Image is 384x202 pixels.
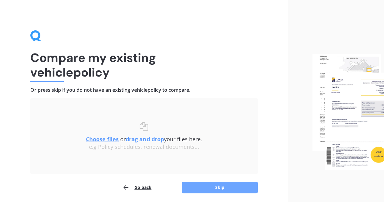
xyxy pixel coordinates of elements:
[126,135,164,143] b: drag and drop
[86,135,202,143] span: or your files here.
[122,181,151,193] button: Go back
[312,54,384,170] img: files.webp
[182,182,258,193] button: Skip
[42,144,246,150] div: e.g Policy schedules, renewal documents...
[86,135,119,143] u: Choose files
[30,50,258,80] h1: Compare my existing vehicle policy
[30,87,258,93] h4: Or press skip if you do not have an existing vehicle policy to compare.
